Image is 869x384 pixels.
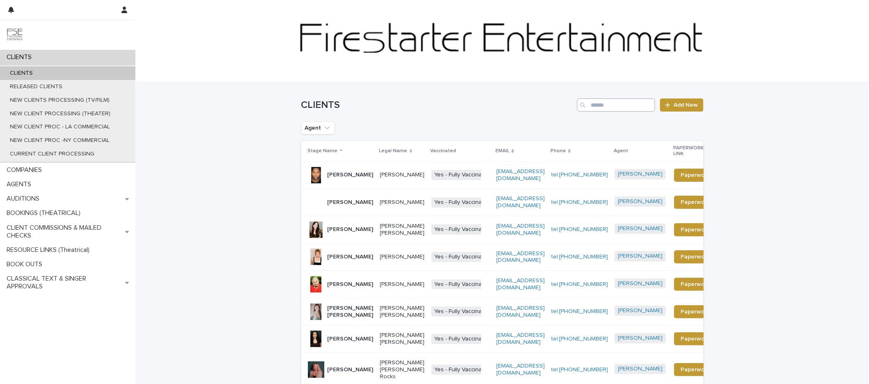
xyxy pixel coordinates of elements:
tr: [PERSON_NAME][PERSON_NAME]Yes - Fully Vaccinated[EMAIL_ADDRESS][DOMAIN_NAME]tel:[PHONE_NUMBER][PE... [301,189,730,216]
a: Paperwork [674,305,716,318]
a: Paperwork [674,250,716,263]
a: [EMAIL_ADDRESS][DOMAIN_NAME] [496,223,545,236]
p: RESOURCE LINKS (Theatrical) [3,246,96,254]
p: [PERSON_NAME] [328,336,374,343]
span: Paperwork [681,199,710,205]
span: Paperwork [681,227,710,233]
a: [PERSON_NAME] [618,335,663,342]
input: Search [577,98,655,112]
a: Paperwork [674,332,716,345]
img: 9JgRvJ3ETPGCJDhvPVA5 [7,27,23,43]
span: Paperwork [681,309,710,315]
a: tel:[PHONE_NUMBER] [551,309,608,314]
p: [PERSON_NAME] [328,366,374,373]
span: Paperwork [681,254,710,260]
a: tel:[PHONE_NUMBER] [551,199,608,205]
a: [EMAIL_ADDRESS][DOMAIN_NAME] [496,251,545,263]
p: Vaccinated [431,146,456,155]
tr: [PERSON_NAME][PERSON_NAME]Yes - Fully Vaccinated[EMAIL_ADDRESS][DOMAIN_NAME]tel:[PHONE_NUMBER][PE... [301,161,730,189]
a: tel:[PHONE_NUMBER] [551,226,608,232]
span: Paperwork [681,172,710,178]
tr: [PERSON_NAME] [PERSON_NAME][PERSON_NAME] [PERSON_NAME]Yes - Fully Vaccinated[EMAIL_ADDRESS][DOMAI... [301,298,730,325]
p: [PERSON_NAME] [328,281,374,288]
p: EMAIL [495,146,509,155]
p: RELEASED CLIENTS [3,83,69,90]
p: [PERSON_NAME] [328,171,374,178]
p: [PERSON_NAME] [328,254,374,261]
p: NEW CLIENT PROC -NY COMMERCIAL [3,137,116,144]
a: tel:[PHONE_NUMBER] [551,254,608,260]
a: tel:[PHONE_NUMBER] [551,367,608,373]
p: BOOKINGS (THEATRICAL) [3,209,87,217]
a: [PERSON_NAME] [618,198,663,205]
p: CLIENTS [3,70,39,77]
a: [EMAIL_ADDRESS][DOMAIN_NAME] [496,169,545,181]
a: [EMAIL_ADDRESS][DOMAIN_NAME] [496,332,545,345]
p: Legal Name [379,146,408,155]
p: CLIENTS [3,53,38,61]
p: [PERSON_NAME] [380,281,425,288]
span: Paperwork [681,336,710,342]
p: PAPERWORK LINK [673,144,712,159]
p: [PERSON_NAME] [380,254,425,261]
p: [PERSON_NAME] [PERSON_NAME] Rocks [380,359,425,380]
tr: [PERSON_NAME][PERSON_NAME]Yes - Fully Vaccinated[EMAIL_ADDRESS][DOMAIN_NAME]tel:[PHONE_NUMBER][PE... [301,271,730,298]
a: tel:[PHONE_NUMBER] [551,281,608,287]
span: Yes - Fully Vaccinated [431,224,494,235]
a: Paperwork [674,363,716,376]
p: [PERSON_NAME] [PERSON_NAME] [328,305,374,319]
tr: [PERSON_NAME][PERSON_NAME]Yes - Fully Vaccinated[EMAIL_ADDRESS][DOMAIN_NAME]tel:[PHONE_NUMBER][PE... [301,243,730,271]
tr: [PERSON_NAME][PERSON_NAME] [PERSON_NAME]Yes - Fully Vaccinated[EMAIL_ADDRESS][DOMAIN_NAME]tel:[PH... [301,325,730,353]
span: Yes - Fully Vaccinated [431,197,494,208]
a: [PERSON_NAME] [618,280,663,287]
a: tel:[PHONE_NUMBER] [551,336,608,342]
span: Yes - Fully Vaccinated [431,306,494,317]
a: [EMAIL_ADDRESS][DOMAIN_NAME] [496,363,545,376]
a: Add New [660,98,703,112]
a: Paperwork [674,278,716,291]
span: Yes - Fully Vaccinated [431,365,494,375]
p: [PERSON_NAME] [PERSON_NAME] [380,332,425,346]
span: Yes - Fully Vaccinated [431,334,494,344]
span: Paperwork [681,367,710,373]
p: [PERSON_NAME] [PERSON_NAME] [380,223,425,237]
p: NEW CLIENT PROCESSING (THEATER) [3,110,117,117]
tr: [PERSON_NAME][PERSON_NAME] [PERSON_NAME]Yes - Fully Vaccinated[EMAIL_ADDRESS][DOMAIN_NAME]tel:[PH... [301,216,730,243]
p: [PERSON_NAME] [380,171,425,178]
p: [PERSON_NAME] [328,199,374,206]
p: CLASSICAL TEXT & SINGER APPROVALS [3,275,125,290]
p: [PERSON_NAME] [PERSON_NAME] [380,305,425,319]
a: [PERSON_NAME] [618,171,663,178]
a: [PERSON_NAME] [618,225,663,232]
a: Paperwork [674,169,716,182]
p: [PERSON_NAME] [380,199,425,206]
p: AGENTS [3,181,38,188]
p: AUDITIONS [3,195,46,203]
span: Add New [674,102,698,108]
p: Phone [550,146,566,155]
a: [EMAIL_ADDRESS][DOMAIN_NAME] [496,305,545,318]
p: Agent [614,146,628,155]
a: tel:[PHONE_NUMBER] [551,172,608,178]
h1: CLIENTS [301,99,574,111]
button: Agent [301,121,335,135]
p: CURRENT CLIENT PROCESSING [3,151,101,158]
a: [EMAIL_ADDRESS][DOMAIN_NAME] [496,278,545,290]
a: [EMAIL_ADDRESS][DOMAIN_NAME] [496,196,545,208]
a: [PERSON_NAME] [618,366,663,373]
a: [PERSON_NAME] [618,253,663,260]
span: Paperwork [681,281,710,287]
span: Yes - Fully Vaccinated [431,279,494,290]
span: Yes - Fully Vaccinated [431,252,494,262]
p: NEW CLIENTS PROCESSING (TV/FILM) [3,97,116,104]
a: Paperwork [674,196,716,209]
p: NEW CLIENT PROC - LA COMMERCIAL [3,123,117,130]
p: BOOK OUTS [3,261,49,268]
a: [PERSON_NAME] [618,307,663,314]
p: CLIENT COMMISSIONS & MAILED CHECKS [3,224,125,240]
span: Yes - Fully Vaccinated [431,170,494,180]
p: COMPANIES [3,166,48,174]
a: Paperwork [674,223,716,236]
p: Stage Name [308,146,338,155]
